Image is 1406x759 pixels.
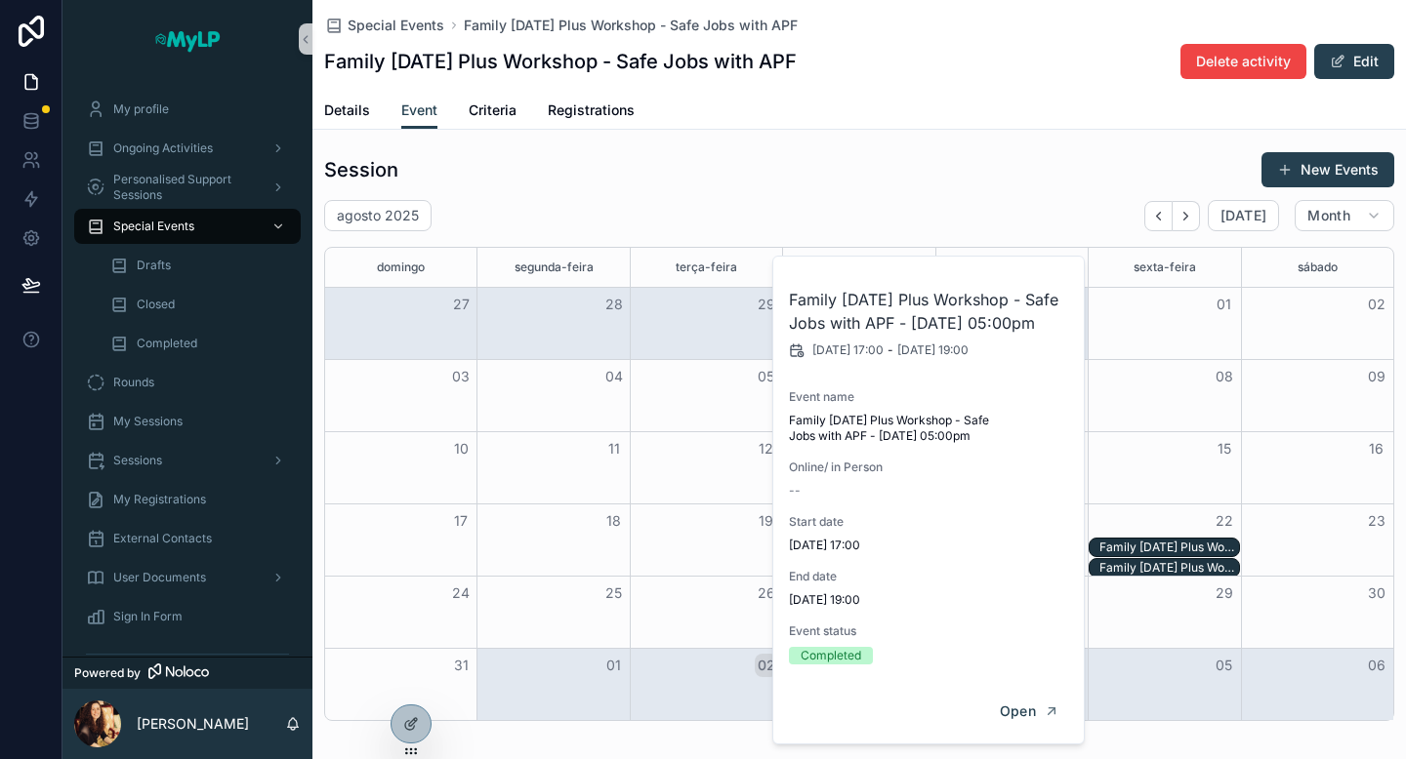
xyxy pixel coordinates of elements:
[1099,559,1238,577] div: Family Friday Plus Workshop - Safe Jobs with APF - 22/08/25 05:00pm
[602,437,626,460] button: 11
[74,560,301,595] a: User Documents
[602,509,626,533] button: 18
[464,16,798,35] a: Family [DATE] Plus Workshop - Safe Jobs with APF
[1365,437,1388,460] button: 16
[62,78,312,657] div: scrollable content
[1314,44,1394,79] button: Edit
[98,248,301,283] a: Drafts
[74,209,301,244] a: Special Events
[1220,207,1266,224] span: [DATE]
[987,696,1072,728] a: Open
[789,413,1070,444] span: Family [DATE] Plus Workshop - Safe Jobs with APF - [DATE] 05:00pm
[888,342,893,358] span: -
[113,570,206,585] span: User Documents
[74,365,301,400] a: Rounds
[801,647,861,664] div: Completed
[1213,437,1236,460] button: 15
[1208,200,1279,231] button: [DATE]
[755,654,778,677] button: 02
[137,336,197,351] span: Completed
[789,514,1070,530] span: Start date
[324,156,398,183] h1: Session
[755,365,778,388] button: 05
[602,654,626,677] button: 01
[324,247,1394,721] div: Month View
[1245,248,1390,287] div: sábado
[348,16,444,35] span: Special Events
[113,453,162,468] span: Sessions
[789,288,1070,335] h2: Family [DATE] Plus Workshop - Safe Jobs with APF - [DATE] 05:00pm
[789,592,1070,608] span: [DATE] 19:00
[789,569,1070,584] span: End date
[324,100,370,120] span: Details
[789,459,1070,475] span: Online/ in Person
[401,100,437,120] span: Event
[1213,293,1236,316] button: 01
[137,258,171,273] span: Drafts
[74,599,301,634] a: Sign In Form
[1307,207,1350,224] span: Month
[789,538,1070,553] span: [DATE] 17:00
[789,389,1070,405] span: Event name
[113,375,154,390] span: Rounds
[1180,44,1306,79] button: Delete activity
[1173,201,1200,231] button: Next
[812,342,884,358] span: [DATE] 17:00
[74,404,301,439] a: My Sessions
[113,531,212,546] span: External Contacts
[1213,509,1236,533] button: 22
[449,581,473,605] button: 24
[1261,152,1394,187] button: New Events
[1000,702,1036,720] span: Open
[113,101,169,117] span: My profile
[1099,539,1238,556] div: Family Friday Plus Workshop - Safe Jobs with APF - 22/08/25 05:00pm
[1092,248,1237,287] div: sexta-feira
[602,365,626,388] button: 04
[755,293,778,316] button: 29
[74,665,141,681] span: Powered by
[755,437,778,460] button: 12
[1365,654,1388,677] button: 06
[137,297,175,312] span: Closed
[74,92,301,127] a: My profile
[548,93,635,132] a: Registrations
[939,248,1085,287] div: quinta-feira
[786,248,931,287] div: quarta-feira
[1196,52,1291,71] span: Delete activity
[113,414,183,429] span: My Sessions
[74,170,301,205] a: Personalised Support Sessions
[328,248,474,287] div: domingo
[113,609,183,624] span: Sign In Form
[113,219,194,234] span: Special Events
[449,365,473,388] button: 03
[449,509,473,533] button: 17
[449,437,473,460] button: 10
[789,483,801,499] span: --
[401,93,437,130] a: Event
[113,172,256,203] span: Personalised Support Sessions
[755,509,778,533] button: 19
[634,248,779,287] div: terça-feira
[469,93,517,132] a: Criteria
[548,100,635,120] span: Registrations
[449,293,473,316] button: 27
[324,16,444,35] a: Special Events
[1099,539,1238,555] div: Family [DATE] Plus Workshop - Safe Jobs with APF - [DATE] 05:00pm
[480,248,626,287] div: segunda-feira
[98,326,301,361] a: Completed
[74,443,301,478] a: Sessions
[1365,509,1388,533] button: 23
[789,623,1070,639] span: Event status
[1213,581,1236,605] button: 29
[1295,200,1394,231] button: Month
[469,100,517,120] span: Criteria
[98,287,301,322] a: Closed
[897,342,969,358] span: [DATE] 19:00
[137,714,249,734] p: [PERSON_NAME]
[74,482,301,517] a: My Registrations
[755,581,778,605] button: 26
[113,492,206,507] span: My Registrations
[1365,293,1388,316] button: 02
[153,23,222,55] img: App logo
[113,140,213,156] span: Ongoing Activities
